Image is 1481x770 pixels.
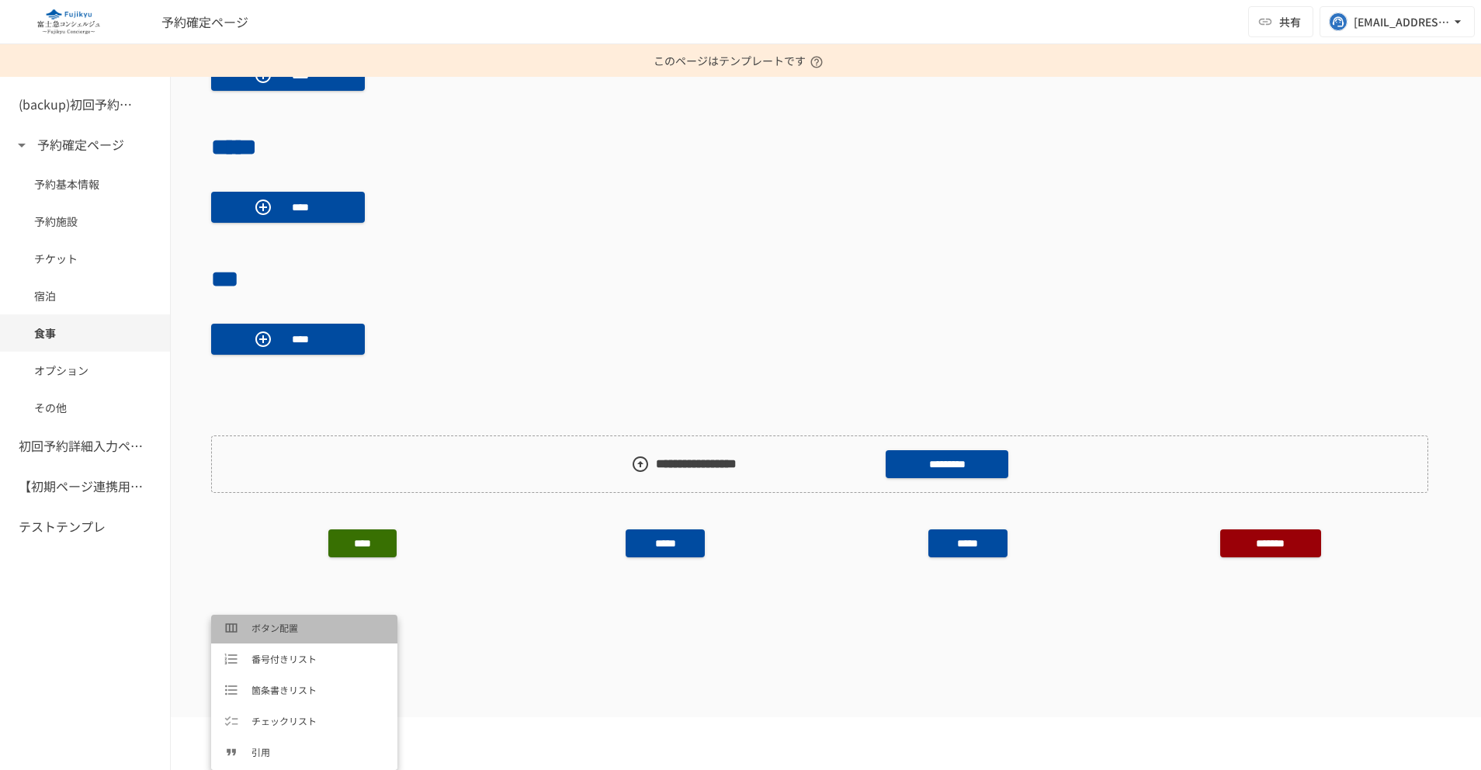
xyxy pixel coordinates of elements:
[1279,13,1301,30] span: 共有
[251,713,385,728] span: チェックリスト
[34,175,136,192] span: 予約基本情報
[251,651,385,666] span: 番号付きリスト
[34,213,136,230] span: 予約施設
[1320,6,1475,37] button: [EMAIL_ADDRESS][DOMAIN_NAME]
[19,9,118,34] img: eQeGXtYPV2fEKIA3pizDiVdzO5gJTl2ahLbsPaD2E4R
[1248,6,1313,37] button: 共有
[19,517,106,537] h6: テストテンプレ
[161,12,248,31] span: 予約確定ページ
[1354,12,1450,32] div: [EMAIL_ADDRESS][DOMAIN_NAME]
[37,135,124,155] h6: 予約確定ページ
[19,95,143,115] h6: (backup)初回予約詳細入力ページ複製
[34,287,136,304] span: 宿泊
[34,250,136,267] span: チケット
[251,620,385,635] span: ボタン配置
[34,362,136,379] span: オプション
[34,399,136,416] span: その他
[251,682,385,697] span: 箇条書きリスト
[34,324,136,342] span: 食事
[19,477,143,497] h6: 【初期ページ連携用】SFAの会社から連携
[19,436,143,456] h6: 初回予約詳細入力ページ
[211,595,1441,616] div: Typeahead menu
[654,44,827,77] p: このページはテンプレートです
[251,744,385,759] span: 引用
